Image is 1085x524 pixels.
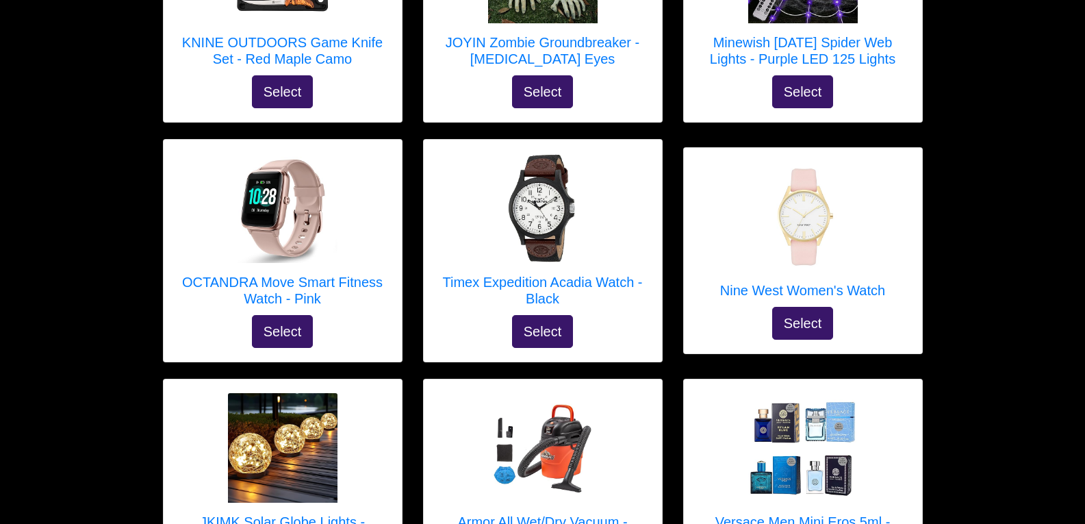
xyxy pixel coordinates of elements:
[720,162,885,307] a: Nine West Women's Watch Nine West Women's Watch
[252,315,314,348] button: Select
[177,153,388,315] a: OCTANDRA Move Smart Fitness Watch - Pink OCTANDRA Move Smart Fitness Watch - Pink
[748,393,858,503] img: Versace Men Mini Eros 5ml - Assorted
[177,274,388,307] h5: OCTANDRA Move Smart Fitness Watch - Pink
[228,393,337,503] img: JKIMK Solar Globe Lights - Cracked Glass Ball - Waterproof
[228,153,337,263] img: OCTANDRA Move Smart Fitness Watch - Pink
[437,274,648,307] h5: Timex Expedition Acadia Watch - Black
[437,34,648,67] h5: JOYIN Zombie Groundbreaker - [MEDICAL_DATA] Eyes
[512,75,574,108] button: Select
[772,75,834,108] button: Select
[437,153,648,315] a: Timex Expedition Acadia Watch - Black Timex Expedition Acadia Watch - Black
[488,393,598,503] img: Armor All Wet/Dry Vacuum - Orange
[698,34,908,67] h5: Minewish [DATE] Spider Web Lights - Purple LED 125 Lights
[512,315,574,348] button: Select
[748,162,858,271] img: Nine West Women's Watch
[488,153,598,263] img: Timex Expedition Acadia Watch - Black
[772,307,834,340] button: Select
[720,282,885,299] h5: Nine West Women's Watch
[177,34,388,67] h5: KNINE OUTDOORS Game Knife Set - Red Maple Camo
[252,75,314,108] button: Select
